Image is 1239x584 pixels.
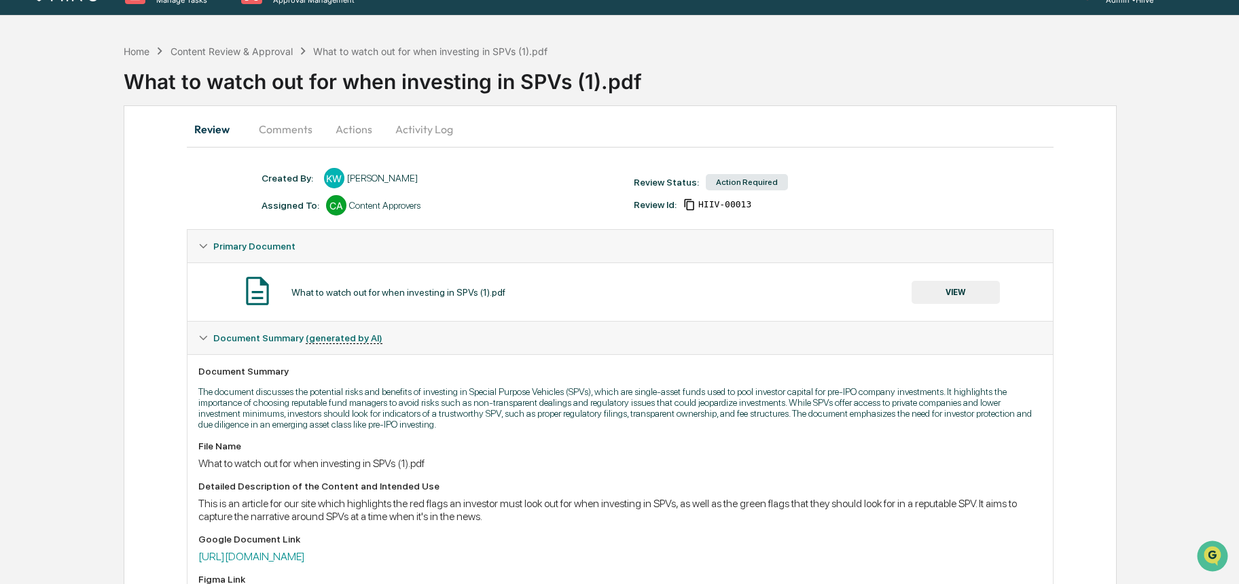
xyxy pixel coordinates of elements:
a: 🖐️Preclearance [8,166,93,190]
button: Actions [323,113,384,145]
div: 🔎 [14,199,24,209]
div: What to watch out for when investing in SPVs (1).pdf [124,58,1239,94]
span: Data Lookup [27,197,86,211]
span: Pylon [135,230,164,241]
div: What to watch out for when investing in SPVs (1).pdf [198,457,1043,470]
button: Comments [248,113,323,145]
button: Review [187,113,248,145]
a: [URL][DOMAIN_NAME] [198,550,305,563]
div: Google Document Link [198,534,1043,545]
span: Preclearance [27,171,88,185]
div: What to watch out for when investing in SPVs (1).pdf [313,46,547,57]
button: VIEW [912,281,1000,304]
div: 🖐️ [14,173,24,184]
div: Start new chat [46,104,223,118]
p: The document discusses the potential risks and benefits of investing in Special Purpose Vehicles ... [198,386,1043,430]
div: Primary Document [187,230,1054,262]
a: Powered byPylon [96,230,164,241]
span: Attestations [112,171,168,185]
div: KW [324,168,344,188]
div: 🗄️ [98,173,109,184]
div: secondary tabs example [187,113,1054,145]
span: Primary Document [213,241,295,252]
div: Detailed Description of the Content and Intended Use [198,481,1043,492]
div: We're available if you need us! [46,118,172,128]
div: Review Status: [634,177,699,188]
button: Activity Log [384,113,464,145]
img: 1746055101610-c473b297-6a78-478c-a979-82029cc54cd1 [14,104,38,128]
div: [PERSON_NAME] [347,173,418,184]
div: Created By: ‎ ‎ [262,173,317,184]
a: 🔎Data Lookup [8,192,91,216]
p: How can we help? [14,29,247,50]
div: Home [124,46,149,57]
span: a81e13ad-4a87-47f8-88b0-ba256ef6333b [698,199,751,210]
div: What to watch out for when investing in SPVs (1).pdf [291,287,505,298]
div: CA [326,195,346,216]
span: Document Summary [213,332,382,343]
div: This is an article for our site which highlights the red flags an investor must look out for when... [198,497,1043,523]
div: Document Summary (generated by AI) [187,322,1054,354]
div: Document Summary [198,366,1043,377]
div: Content Approvers [349,200,420,211]
a: 🗄️Attestations [93,166,174,190]
div: Review Id: [634,199,677,210]
div: Content Review & Approval [170,46,293,57]
img: Document Icon [240,274,274,308]
u: (generated by AI) [306,332,382,344]
iframe: Open customer support [1196,539,1232,576]
div: File Name [198,441,1043,451]
div: Primary Document [187,262,1054,321]
div: Assigned To: [262,200,319,211]
div: Action Required [706,174,788,190]
button: Start new chat [231,108,247,124]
